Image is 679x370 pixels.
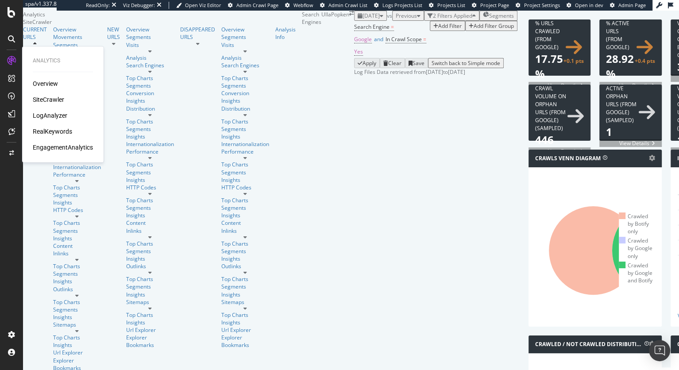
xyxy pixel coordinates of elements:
[53,349,101,356] a: Url Explorer
[126,118,174,125] div: Top Charts
[107,26,120,41] a: NEW URLS
[33,95,64,104] a: SiteCrawler
[126,74,174,82] a: Top Charts
[221,54,269,62] a: Analysis
[126,197,174,204] a: Top Charts
[53,341,101,349] a: Insights
[53,184,101,191] a: Top Charts
[221,140,269,148] div: Internationalization
[293,2,313,8] span: Webflow
[386,35,422,43] span: In Crawl Scope
[53,285,101,293] a: Outlinks
[221,255,269,262] div: Insights
[610,2,646,9] a: Admin Page
[53,33,101,41] a: Movements
[126,133,174,140] a: Insights
[33,79,58,88] a: Overview
[221,184,269,191] div: HTTP Codes
[524,2,560,8] span: Project Settings
[53,250,101,257] a: Inlinks
[126,41,174,49] a: Visits
[180,26,215,41] div: DISAPPEARED URLS
[423,35,426,43] span: =
[53,277,101,285] div: Insights
[374,35,383,43] span: and
[126,204,174,212] a: Segments
[465,21,517,31] button: Add Filter Group
[221,133,269,140] a: Insights
[53,306,101,313] a: Segments
[53,270,101,277] div: Segments
[126,82,174,89] div: Segments
[391,23,394,31] span: =
[33,143,93,152] div: EngagementAnalytics
[126,227,174,235] div: Inlinks
[126,311,174,319] a: Top Charts
[126,319,174,326] a: Insights
[126,140,174,148] a: Internationalization
[221,197,269,204] a: Top Charts
[221,204,269,212] a: Segments
[126,247,174,255] div: Segments
[126,169,174,176] div: Segments
[302,11,321,26] div: Search Engines
[328,2,367,8] span: Admin Crawl List
[349,11,354,16] div: arrow-right-arrow-left
[221,240,269,247] div: Top Charts
[430,21,465,31] button: Add Filter
[221,311,269,319] div: Top Charts
[392,11,424,21] button: Previous
[126,26,174,33] div: Overview
[53,321,101,328] div: Sitemaps
[126,176,174,184] div: Insights
[413,59,424,67] div: Save
[472,2,509,9] a: Project Page
[23,26,47,41] div: CURRENT URLS
[618,2,646,8] span: Admin Page
[354,68,465,76] div: Log Files Data retrieved from to
[33,111,67,120] div: LogAnalyzer
[567,2,603,9] a: Open in dev
[221,219,269,227] div: Content
[126,283,174,290] a: Segments
[126,298,174,306] div: Sitemaps
[221,118,269,125] div: Top Charts
[126,219,174,227] div: Content
[374,2,422,9] a: Logs Projects List
[53,262,101,270] a: Top Charts
[221,212,269,219] div: Insights
[53,26,101,33] div: Overview
[53,199,101,206] a: Insights
[221,89,269,97] a: Conversion
[221,247,269,255] a: Segments
[126,291,174,298] a: Insights
[535,340,642,349] h4: Crawled / Not Crawled Distribution By Indexability
[53,219,101,227] div: Top Charts
[354,23,390,31] span: Search Engine
[221,62,269,69] div: Search Engines
[126,125,174,133] div: Segments
[53,298,101,306] div: Top Charts
[53,313,101,321] a: Insights
[126,105,174,112] div: Distribution
[221,82,269,89] a: Segments
[53,235,101,242] a: Insights
[432,59,500,67] div: Switch back to Simple mode
[221,227,269,235] div: Inlinks
[388,59,401,67] div: Clear
[221,334,269,349] div: Explorer Bookmarks
[428,58,504,68] button: Switch back to Simple mode
[221,169,269,176] div: Segments
[53,227,101,235] div: Segments
[126,161,174,168] a: Top Charts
